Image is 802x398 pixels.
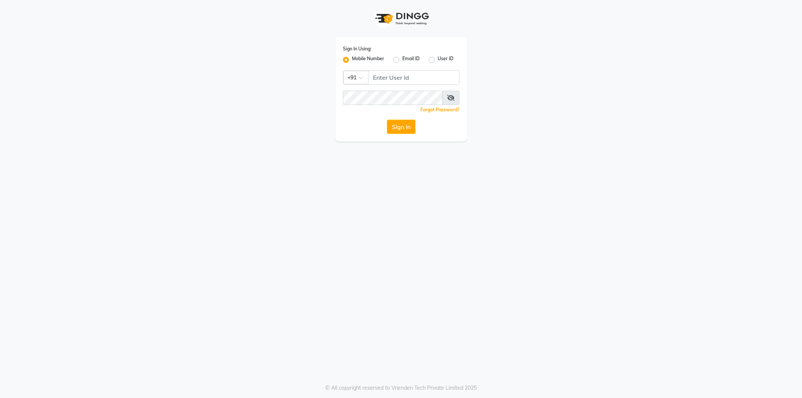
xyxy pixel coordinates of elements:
img: logo1.svg [371,8,431,30]
label: User ID [438,55,453,64]
label: Email ID [402,55,420,64]
input: Username [343,91,443,105]
label: Sign In Using: [343,46,371,52]
label: Mobile Number [352,55,384,64]
a: Forgot Password? [420,107,459,112]
input: Username [368,70,459,85]
button: Sign In [387,120,415,134]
